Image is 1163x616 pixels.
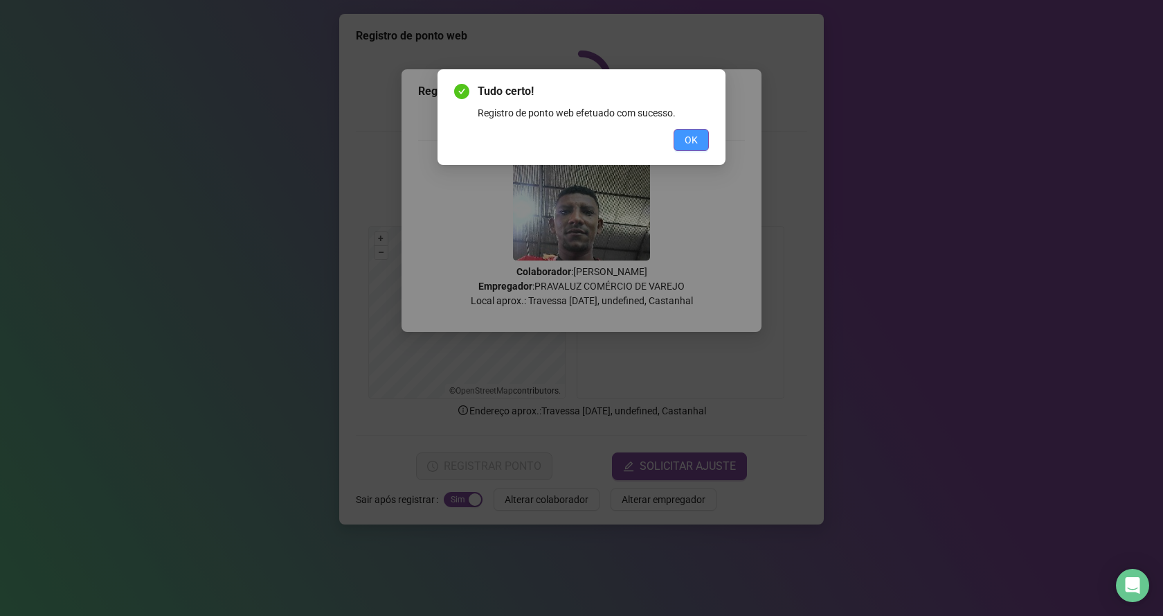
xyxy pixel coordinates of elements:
div: Open Intercom Messenger [1116,569,1149,602]
span: OK [685,132,698,148]
button: OK [674,129,709,151]
span: check-circle [454,84,469,99]
div: Registro de ponto web efetuado com sucesso. [478,105,709,121]
span: Tudo certo! [478,83,709,100]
